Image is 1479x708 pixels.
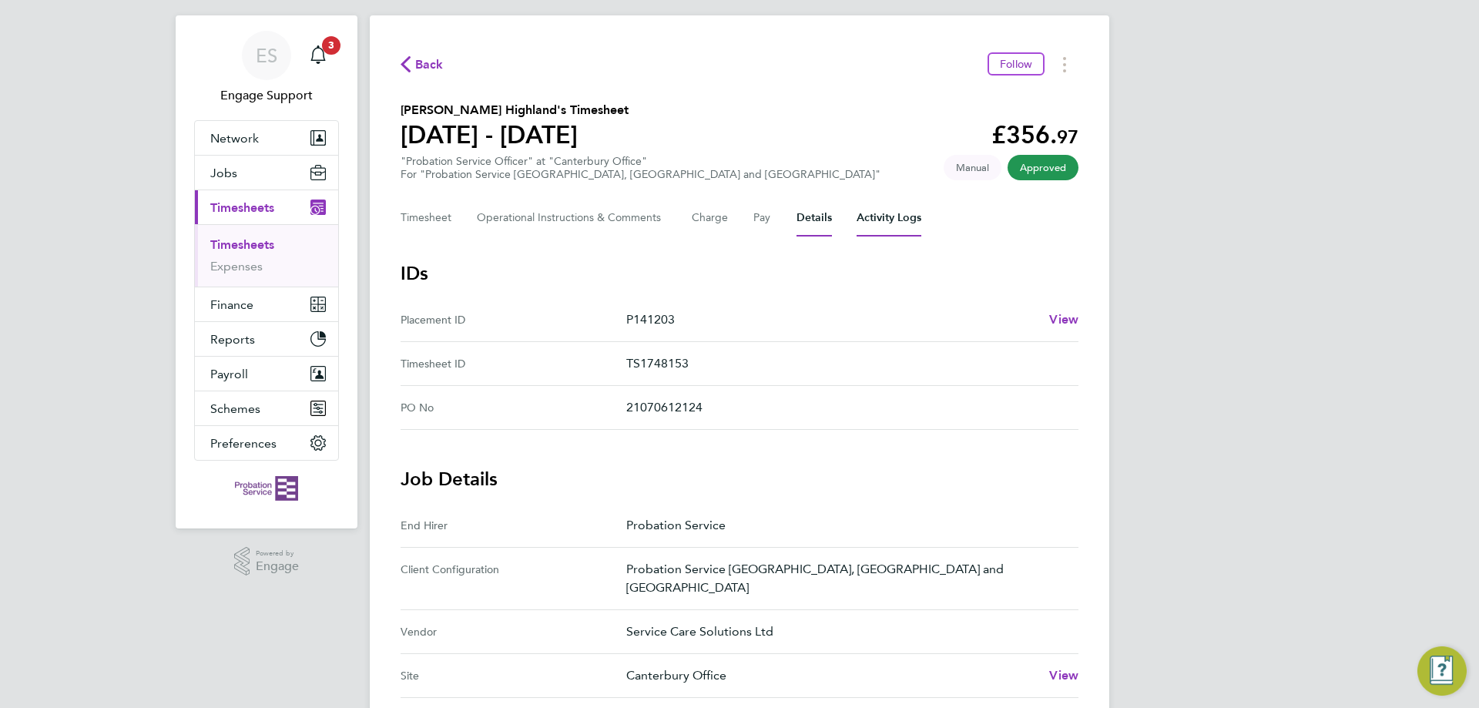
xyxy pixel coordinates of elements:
[401,261,1078,286] h3: IDs
[195,391,338,425] button: Schemes
[256,45,277,65] span: ES
[401,622,626,641] div: Vendor
[195,224,338,287] div: Timesheets
[401,119,629,150] h1: [DATE] - [DATE]
[401,155,880,181] div: "Probation Service Officer" at "Canterbury Office"
[235,476,297,501] img: probationservice-logo-retina.png
[477,200,667,237] button: Operational Instructions & Comments
[797,200,832,237] button: Details
[234,547,300,576] a: Powered byEngage
[195,190,338,224] button: Timesheets
[1049,666,1078,685] a: View
[626,560,1066,597] p: Probation Service [GEOGRAPHIC_DATA], [GEOGRAPHIC_DATA] and [GEOGRAPHIC_DATA]
[210,131,259,146] span: Network
[210,436,277,451] span: Preferences
[195,322,338,356] button: Reports
[322,36,340,55] span: 3
[194,31,339,105] a: ESEngage Support
[176,15,357,528] nav: Main navigation
[401,560,626,597] div: Client Configuration
[1000,57,1032,71] span: Follow
[692,200,729,237] button: Charge
[210,367,248,381] span: Payroll
[210,401,260,416] span: Schemes
[401,200,452,237] button: Timesheet
[210,200,274,215] span: Timesheets
[1049,310,1078,329] a: View
[256,560,299,573] span: Engage
[1008,155,1078,180] span: This timesheet has been approved.
[210,297,253,312] span: Finance
[626,398,1066,417] p: 21070612124
[210,259,263,273] a: Expenses
[210,332,255,347] span: Reports
[1417,646,1467,696] button: Engage Resource Center
[1051,52,1078,76] button: Timesheets Menu
[256,547,299,560] span: Powered by
[210,237,274,252] a: Timesheets
[944,155,1001,180] span: This timesheet was manually created.
[626,310,1037,329] p: P141203
[401,101,629,119] h2: [PERSON_NAME] Highland's Timesheet
[415,55,444,74] span: Back
[195,121,338,155] button: Network
[195,357,338,391] button: Payroll
[194,476,339,501] a: Go to home page
[401,55,444,74] button: Back
[194,86,339,105] span: Engage Support
[195,426,338,460] button: Preferences
[401,354,626,373] div: Timesheet ID
[991,120,1078,149] app-decimal: £356.
[401,516,626,535] div: End Hirer
[210,166,237,180] span: Jobs
[1049,312,1078,327] span: View
[195,287,338,321] button: Finance
[401,666,626,685] div: Site
[401,467,1078,492] h3: Job Details
[401,398,626,417] div: PO No
[857,200,921,237] button: Activity Logs
[303,31,334,80] a: 3
[626,622,1066,641] p: Service Care Solutions Ltd
[626,354,1066,373] p: TS1748153
[988,52,1045,75] button: Follow
[401,310,626,329] div: Placement ID
[626,516,1066,535] p: Probation Service
[195,156,338,190] button: Jobs
[753,200,772,237] button: Pay
[626,666,1037,685] p: Canterbury Office
[401,168,880,181] div: For "Probation Service [GEOGRAPHIC_DATA], [GEOGRAPHIC_DATA] and [GEOGRAPHIC_DATA]"
[1057,126,1078,148] span: 97
[1049,668,1078,683] span: View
